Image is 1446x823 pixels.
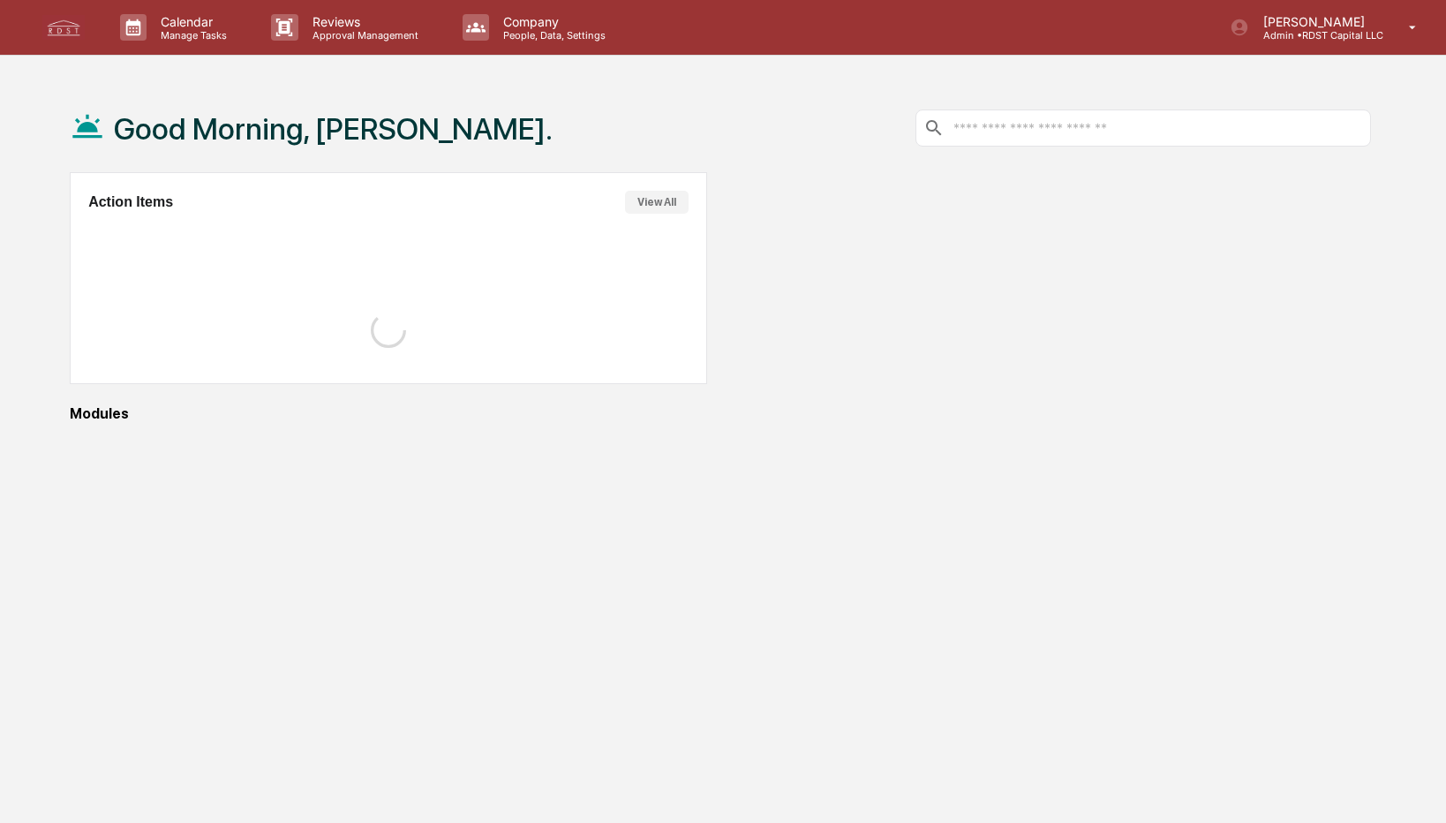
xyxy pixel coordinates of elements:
h2: Action Items [88,194,173,210]
p: Calendar [147,14,236,29]
div: Modules [70,405,1371,422]
p: Company [489,14,614,29]
h1: Good Morning, [PERSON_NAME]. [114,111,553,147]
p: Reviews [298,14,427,29]
p: Manage Tasks [147,29,236,42]
img: logo [42,15,85,40]
p: [PERSON_NAME] [1249,14,1383,29]
p: Approval Management [298,29,427,42]
button: View All [625,191,689,214]
p: Admin • RDST Capital LLC [1249,29,1383,42]
p: People, Data, Settings [489,29,614,42]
